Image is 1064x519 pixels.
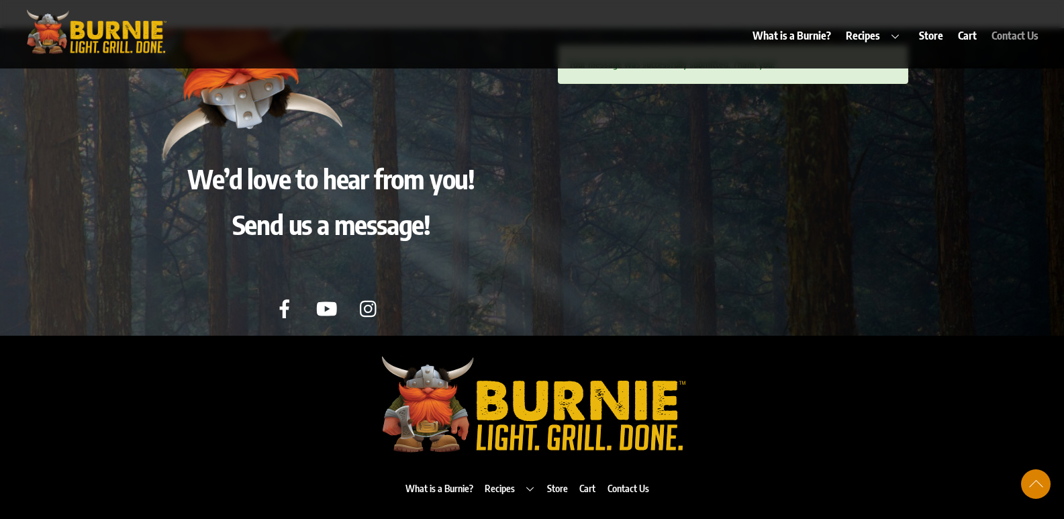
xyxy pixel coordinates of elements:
span: Send us a message! [232,207,430,241]
a: Contact Us [985,20,1045,51]
a: Store [547,482,568,494]
a: Recipes [840,20,911,51]
img: Burnie Grill [143,28,344,162]
a: Store [912,20,949,51]
img: burniegrill.com-logo-high-res-2020110_500px [19,7,173,57]
a: What is a Burnie? [746,20,838,51]
a: Cart [579,482,595,494]
a: What is a Burnie? [405,482,473,494]
a: Burnie Grill [19,38,173,61]
img: burniegrill.com-logo-high-res-2020110_500px [365,350,700,459]
a: facebook [269,301,305,314]
span: We’d love to hear from you! [187,162,475,195]
a: Burnie Grill [365,444,700,463]
a: youtube [311,301,348,314]
a: Recipes [485,482,535,494]
a: Cart [952,20,983,51]
a: Contact Us [608,482,649,494]
a: instagram [353,301,390,314]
